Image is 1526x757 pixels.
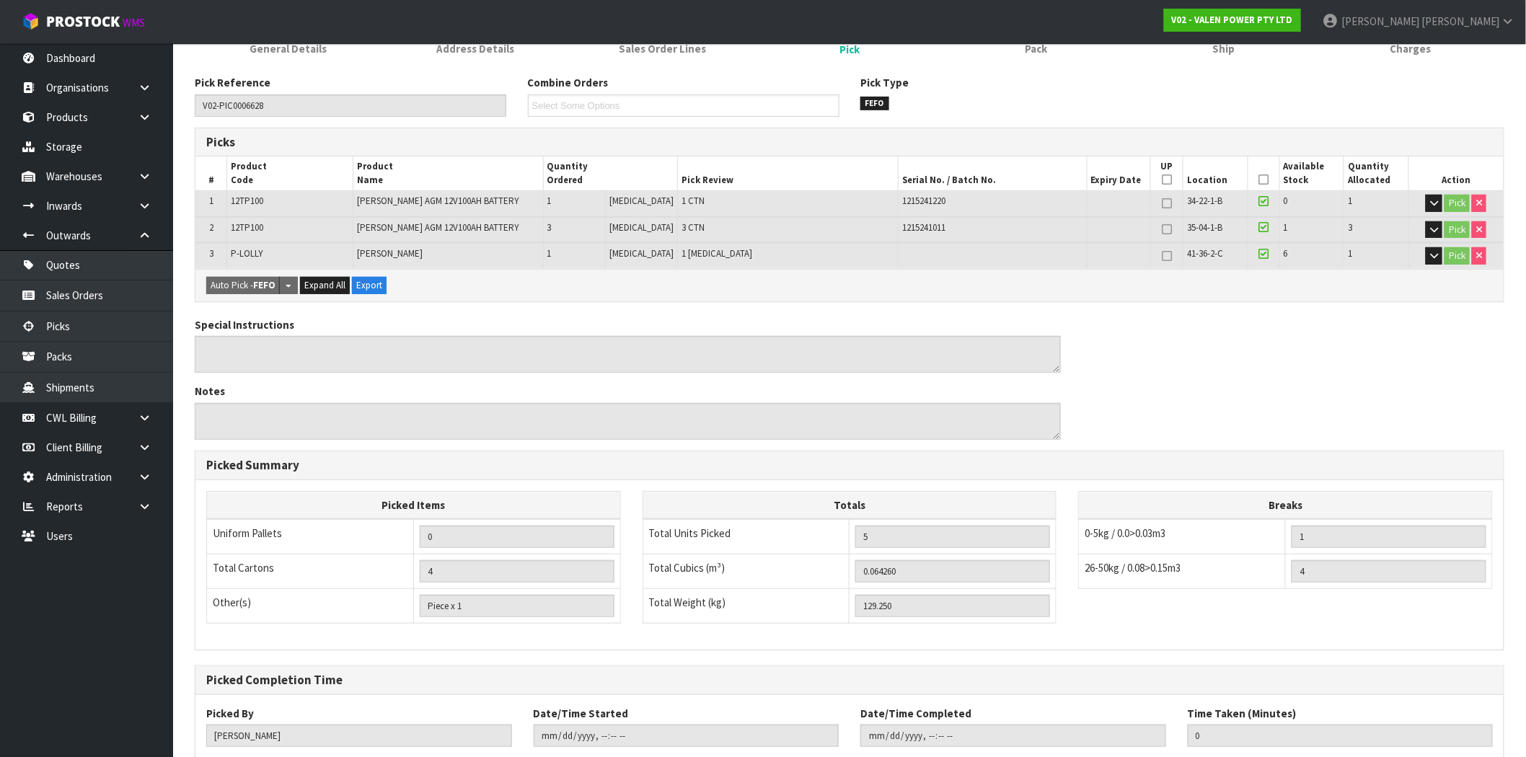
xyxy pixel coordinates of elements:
span: 2 [209,221,213,234]
span: 3 CTN [682,221,705,234]
label: Date/Time Completed [860,706,971,721]
th: Quantity Allocated [1344,156,1409,190]
th: Totals [643,491,1057,519]
label: Date/Time Started [534,706,629,721]
a: V02 - VALEN POWER PTY LTD [1164,9,1301,32]
span: 1215241011 [902,221,945,234]
th: Pick Review [678,156,899,190]
span: Pick [839,42,860,57]
span: 0 [1284,195,1288,207]
span: [MEDICAL_DATA] [609,247,674,260]
h3: Picks [206,136,839,149]
input: OUTERS TOTAL = CTN [420,560,614,583]
span: Address Details [436,41,514,56]
th: Product Name [353,156,543,190]
span: 0-5kg / 0.0>0.03m3 [1085,526,1165,540]
span: Charges [1390,41,1432,56]
span: 1 [1348,247,1352,260]
button: Pick [1445,195,1470,212]
span: 26-50kg / 0.08>0.15m3 [1085,561,1181,575]
td: Total Cubics (m³) [643,554,850,588]
span: 1 [1284,221,1288,234]
th: Picked Items [207,491,621,519]
span: 1 [1348,195,1352,207]
td: Total Units Picked [643,519,850,554]
img: cube-alt.png [22,12,40,30]
th: Expiry Date [1087,156,1150,190]
span: Sales Order Lines [619,41,706,56]
span: Expand All [304,279,345,291]
span: 12TP100 [231,221,263,234]
h3: Picked Summary [206,459,1493,472]
span: 12TP100 [231,195,263,207]
span: 6 [1284,247,1288,260]
th: Quantity Ordered [543,156,678,190]
button: Export [352,277,387,294]
strong: FEFO [253,279,275,291]
input: Time Taken [1188,725,1494,747]
small: WMS [123,16,145,30]
span: 35-04-1-B [1187,221,1222,234]
span: 1 [209,195,213,207]
span: [PERSON_NAME] [357,247,423,260]
span: Ship [1212,41,1235,56]
h3: Picked Completion Time [206,673,1493,687]
span: 1 CTN [682,195,705,207]
span: Pack [1026,41,1048,56]
input: Picked By [206,725,512,747]
span: [PERSON_NAME] [1421,14,1499,28]
th: Serial No. / Batch No. [899,156,1087,190]
span: General Details [250,41,327,56]
span: 1 [547,195,552,207]
label: Pick Type [860,75,909,90]
label: Time Taken (Minutes) [1188,706,1297,721]
span: [PERSON_NAME] AGM 12V100AH BATTERY [357,195,519,207]
button: Auto Pick -FEFO [206,277,280,294]
th: Available Stock [1279,156,1344,190]
span: [PERSON_NAME] AGM 12V100AH BATTERY [357,221,519,234]
label: Pick Reference [195,75,270,90]
label: Special Instructions [195,317,294,332]
span: [PERSON_NAME] [1341,14,1419,28]
th: Location [1183,156,1248,190]
button: Pick [1445,247,1470,265]
label: Picked By [206,706,254,721]
th: Action [1408,156,1504,190]
span: 34-22-1-B [1187,195,1222,207]
span: [MEDICAL_DATA] [609,221,674,234]
span: 1 [MEDICAL_DATA] [682,247,752,260]
input: UNIFORM P LINES [420,526,614,548]
strong: V02 - VALEN POWER PTY LTD [1172,14,1293,26]
span: 1215241220 [902,195,945,207]
span: FEFO [860,97,889,111]
span: P-LOLLY [231,247,263,260]
span: 3 [1348,221,1352,234]
span: ProStock [46,12,120,31]
th: # [195,156,227,190]
button: Pick [1445,221,1470,239]
th: Product Code [227,156,353,190]
td: Other(s) [207,588,414,623]
td: Total Cartons [207,554,414,588]
th: Breaks [1079,491,1493,519]
label: Notes [195,384,225,399]
button: Expand All [300,277,350,294]
span: 3 [547,221,552,234]
span: 3 [209,247,213,260]
span: 1 [547,247,552,260]
label: Combine Orders [528,75,609,90]
span: [MEDICAL_DATA] [609,195,674,207]
span: 41-36-2-C [1187,247,1223,260]
td: Total Weight (kg) [643,588,850,623]
th: UP [1151,156,1183,190]
td: Uniform Pallets [207,519,414,554]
